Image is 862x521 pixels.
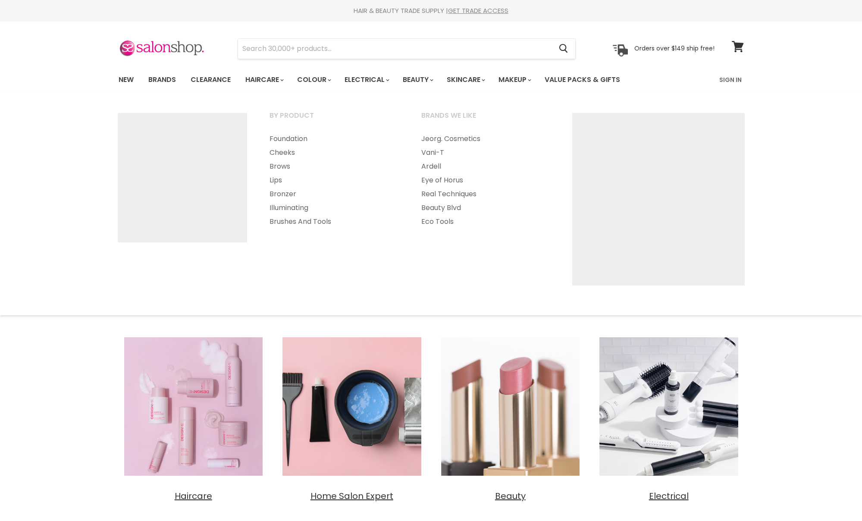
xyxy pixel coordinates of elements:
a: Haircare [239,71,289,89]
a: GET TRADE ACCESS [448,6,508,15]
img: Home Salon Expert [277,332,427,482]
a: Skincare [440,71,490,89]
a: Beauty Beauty [436,332,586,502]
ul: Main menu [259,132,409,229]
a: Electrical Electrical [594,332,744,502]
a: Haircare Haircare [119,332,269,502]
a: Bronzer [259,187,409,201]
a: Beauty Blvd [411,201,561,215]
div: HAIR & BEAUTY TRADE SUPPLY | [108,6,755,15]
a: New [112,71,140,89]
a: Brands [142,71,182,89]
span: Electrical [649,490,689,502]
nav: Main [108,67,755,92]
img: Beauty [436,332,586,482]
a: Eye of Horus [411,173,561,187]
span: Haircare [175,490,212,502]
a: Vani-T [411,146,561,160]
a: Foundation [259,132,409,146]
p: Orders over $149 ship free! [634,44,715,52]
img: Haircare [119,332,269,482]
img: Electrical [594,332,744,482]
a: Real Techniques [411,187,561,201]
a: Illuminating [259,201,409,215]
a: Clearance [184,71,237,89]
a: Sign In [714,71,747,89]
a: Electrical [338,71,395,89]
a: Eco Tools [411,215,561,229]
a: By Product [259,109,409,130]
a: Jeorg. Cosmetics [411,132,561,146]
input: Search [238,39,552,59]
a: Lips [259,173,409,187]
ul: Main menu [112,67,671,92]
ul: Main menu [411,132,561,229]
span: Home Salon Expert [310,490,393,502]
a: Cheeks [259,146,409,160]
span: Beauty [495,490,526,502]
a: Brands we like [411,109,561,130]
a: Colour [291,71,336,89]
a: Brows [259,160,409,173]
a: Brushes And Tools [259,215,409,229]
form: Product [238,38,576,59]
a: Beauty [396,71,439,89]
a: Home Salon Expert Home Salon Expert [277,332,427,502]
a: Makeup [492,71,536,89]
button: Search [552,39,575,59]
a: Value Packs & Gifts [538,71,627,89]
a: Ardell [411,160,561,173]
